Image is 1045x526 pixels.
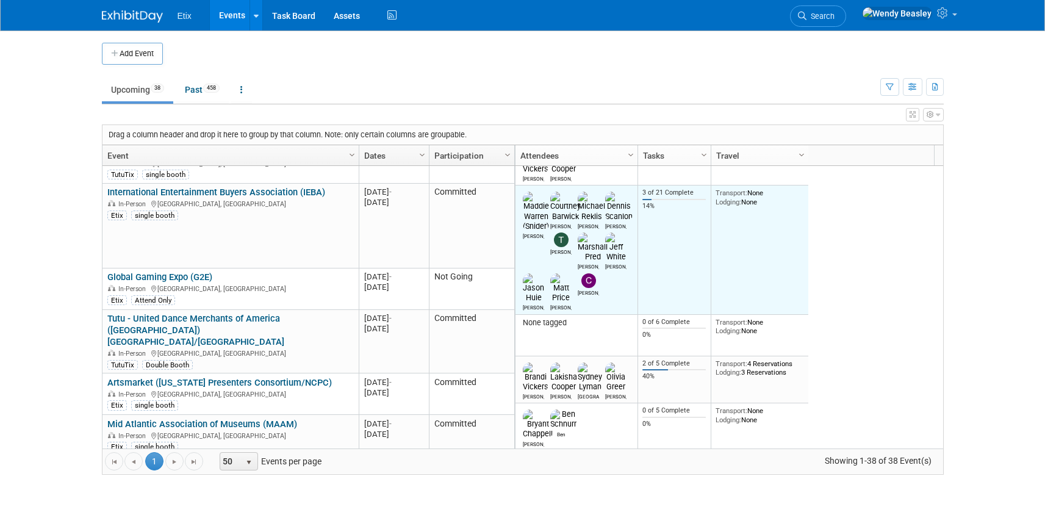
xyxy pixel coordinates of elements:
[107,170,138,179] div: TutuTix
[429,310,514,374] td: Committed
[523,439,544,447] div: Bryant Chappell
[364,272,423,282] div: [DATE]
[107,272,212,283] a: Global Gaming Expo (G2E)
[550,303,572,311] div: Matt Price
[642,420,706,428] div: 0%
[862,7,932,20] img: Wendy Beasley
[605,222,627,229] div: Dennis Scanlon
[364,377,423,387] div: [DATE]
[118,200,149,208] span: In-Person
[716,368,741,376] span: Lodging:
[578,192,605,221] img: Michael Reklis
[626,150,636,160] span: Column Settings
[105,452,123,470] a: Go to the first page
[107,400,127,410] div: Etix
[806,12,835,21] span: Search
[642,359,706,368] div: 2 of 5 Complete
[107,283,353,294] div: [GEOGRAPHIC_DATA], [GEOGRAPHIC_DATA]
[523,273,544,303] img: Jason Huie
[118,285,149,293] span: In-Person
[550,392,572,400] div: Lakisha Cooper
[102,10,163,23] img: ExhibitDay
[503,150,512,160] span: Column Settings
[364,313,423,323] div: [DATE]
[129,457,138,467] span: Go to the previous page
[716,406,803,424] div: None None
[716,326,741,335] span: Lodging:
[364,197,423,207] div: [DATE]
[523,303,544,311] div: Jason Huie
[716,318,803,336] div: None None
[107,360,138,370] div: TutuTix
[417,150,427,160] span: Column Settings
[102,78,173,101] a: Upcoming38
[642,202,706,211] div: 14%
[118,432,149,440] span: In-Person
[581,273,596,288] img: Chris Battaglino
[176,78,229,101] a: Past458
[520,145,630,166] a: Attendees
[605,192,633,221] img: Dennis Scanlon
[520,318,633,328] div: None tagged
[716,406,747,415] span: Transport:
[523,174,544,182] div: Brandi Vickers
[523,192,549,231] img: Maddie Warren (Snider)
[642,406,706,415] div: 0 of 5 Complete
[102,125,943,145] div: Drag a column header and drop it here to group by that column. Note: only certain columns are gro...
[189,457,199,467] span: Go to the last page
[643,145,703,166] a: Tasks
[523,362,548,392] img: Brandi Vickers
[364,187,423,197] div: [DATE]
[151,84,164,93] span: 38
[131,295,175,305] div: Attend Only
[364,145,421,166] a: Dates
[118,350,149,358] span: In-Person
[523,392,544,400] div: Brandi Vickers
[347,150,357,160] span: Column Settings
[429,184,514,268] td: Committed
[605,392,627,400] div: Olivia Greer
[389,419,392,428] span: -
[624,145,637,164] a: Column Settings
[434,145,506,166] a: Participation
[220,453,241,470] span: 50
[118,391,149,398] span: In-Person
[170,457,179,467] span: Go to the next page
[605,232,627,262] img: Jeff White
[716,189,803,206] div: None None
[429,415,514,456] td: Committed
[550,273,572,303] img: Matt Price
[642,318,706,326] div: 0 of 6 Complete
[605,362,627,392] img: Olivia Greer
[429,373,514,415] td: Committed
[523,409,553,439] img: Bryant Chappell
[364,429,423,439] div: [DATE]
[107,419,297,430] a: Mid Atlantic Association of Museums (MAAM)
[107,295,127,305] div: Etix
[578,288,599,296] div: Chris Battaglino
[345,145,359,164] a: Column Settings
[389,272,392,281] span: -
[185,452,203,470] a: Go to the last page
[107,430,353,441] div: [GEOGRAPHIC_DATA], [GEOGRAPHIC_DATA]
[550,430,572,438] div: Ben Schnurr
[108,432,115,438] img: In-Person Event
[699,150,709,160] span: Column Settings
[102,43,163,65] button: Add Event
[790,5,846,27] a: Search
[578,392,599,400] div: Sydney Lyman
[550,409,576,429] img: Ben Schnurr
[716,145,800,166] a: Travel
[204,452,334,470] span: Events per page
[107,377,332,388] a: Artsmarket ([US_STATE] Presenters Consortium/NCPC)
[107,389,353,399] div: [GEOGRAPHIC_DATA], [GEOGRAPHIC_DATA]
[109,457,119,467] span: Go to the first page
[578,222,599,229] div: Michael Reklis
[523,231,544,239] div: Maddie Warren (Snider)
[642,331,706,339] div: 0%
[415,145,429,164] a: Column Settings
[550,174,572,182] div: Lakisha Cooper
[124,452,143,470] a: Go to the previous page
[131,400,178,410] div: single booth
[550,362,577,392] img: Lakisha Cooper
